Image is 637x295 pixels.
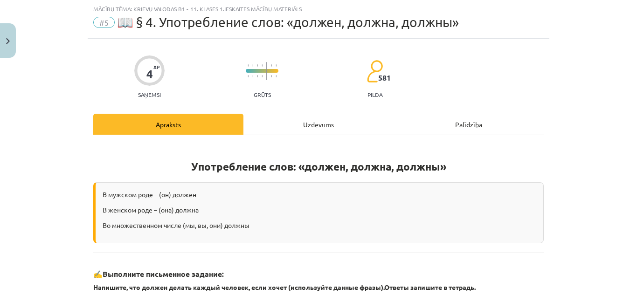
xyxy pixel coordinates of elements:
[378,74,391,82] span: 581
[252,64,253,67] img: icon-short-line-57e1e144782c952c97e751825c79c345078a6d821885a25fce030b3d8c18986b.svg
[276,64,277,67] img: icon-short-line-57e1e144782c952c97e751825c79c345078a6d821885a25fce030b3d8c18986b.svg
[394,114,544,135] div: Palīdzība
[243,114,394,135] div: Uzdevums
[146,68,153,81] div: 4
[252,75,253,77] img: icon-short-line-57e1e144782c952c97e751825c79c345078a6d821885a25fce030b3d8c18986b.svg
[103,269,224,279] strong: Выполните письменное задание:
[271,64,272,67] img: icon-short-line-57e1e144782c952c97e751825c79c345078a6d821885a25fce030b3d8c18986b.svg
[384,283,476,291] strong: Ответы запишите в тетрадь.
[134,91,165,98] p: Saņemsi
[153,64,159,69] span: XP
[93,262,544,280] h3: ✍️
[103,205,536,215] p: В женском роде – (она) должна
[248,64,249,67] img: icon-short-line-57e1e144782c952c97e751825c79c345078a6d821885a25fce030b3d8c18986b.svg
[276,75,277,77] img: icon-short-line-57e1e144782c952c97e751825c79c345078a6d821885a25fce030b3d8c18986b.svg
[266,62,267,80] img: icon-long-line-d9ea69661e0d244f92f715978eff75569469978d946b2353a9bb055b3ed8787d.svg
[6,38,10,44] img: icon-close-lesson-0947bae3869378f0d4975bcd49f059093ad1ed9edebbc8119c70593378902aed.svg
[367,91,382,98] p: pilda
[262,75,263,77] img: icon-short-line-57e1e144782c952c97e751825c79c345078a6d821885a25fce030b3d8c18986b.svg
[254,91,271,98] p: Grūts
[248,75,249,77] img: icon-short-line-57e1e144782c952c97e751825c79c345078a6d821885a25fce030b3d8c18986b.svg
[93,17,115,28] span: #5
[117,14,459,30] span: 📖 § 4. Употребление слов: «должен, должна, должны»
[367,60,383,83] img: students-c634bb4e5e11cddfef0936a35e636f08e4e9abd3cc4e673bd6f9a4125e45ecb1.svg
[93,114,243,135] div: Apraksts
[262,64,263,67] img: icon-short-line-57e1e144782c952c97e751825c79c345078a6d821885a25fce030b3d8c18986b.svg
[191,160,446,173] strong: Употребление слов: «должен, должна, должны»
[93,283,384,291] b: Напишите, что должен делать каждый человек, если хочет (используйте данные фразы).
[93,6,544,12] div: Mācību tēma: Krievu valodas b1 - 11. klases 1.ieskaites mācību materiāls
[257,75,258,77] img: icon-short-line-57e1e144782c952c97e751825c79c345078a6d821885a25fce030b3d8c18986b.svg
[103,190,536,199] p: В мужском роде – (он) должен
[271,75,272,77] img: icon-short-line-57e1e144782c952c97e751825c79c345078a6d821885a25fce030b3d8c18986b.svg
[257,64,258,67] img: icon-short-line-57e1e144782c952c97e751825c79c345078a6d821885a25fce030b3d8c18986b.svg
[103,220,536,230] p: Во множественном числе (мы, вы, они) должны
